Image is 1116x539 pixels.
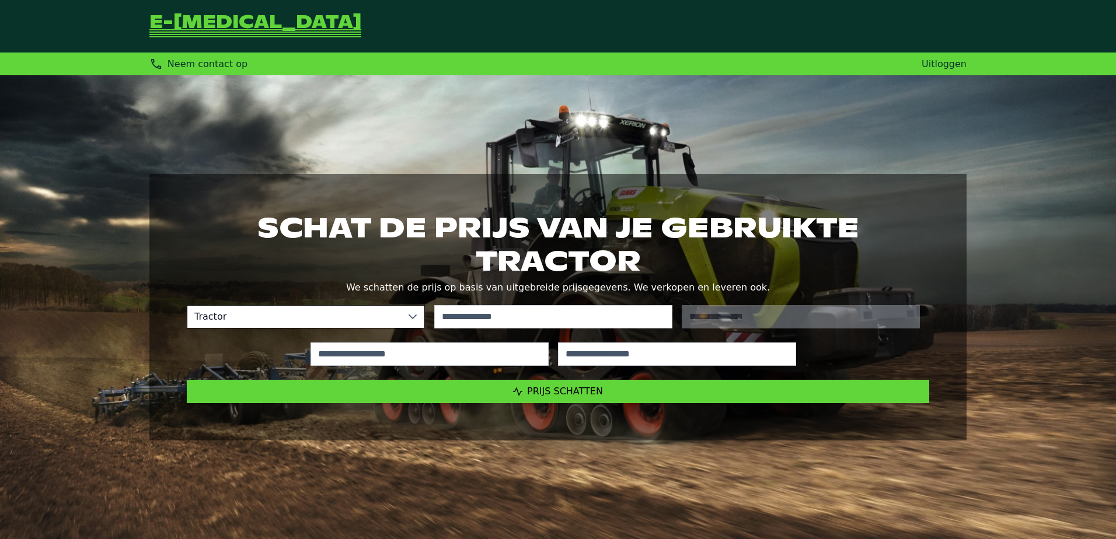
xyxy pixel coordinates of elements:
[149,57,247,71] div: Neem contact op
[187,380,929,403] button: Prijs schatten
[187,279,929,296] p: We schatten de prijs op basis van uitgebreide prijsgegevens. We verkopen en leveren ook.
[168,58,247,69] span: Neem contact op
[187,306,401,328] span: Tractor
[922,58,967,69] a: Uitloggen
[527,386,603,397] span: Prijs schatten
[187,211,929,276] h1: Schat de prijs van je gebruikte tractor
[149,14,361,38] a: Terug naar de startpagina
